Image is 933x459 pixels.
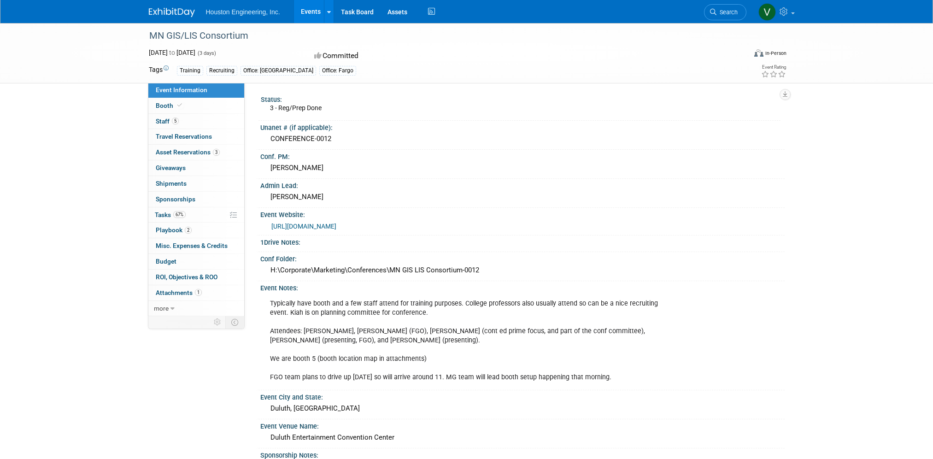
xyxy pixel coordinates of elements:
[260,208,785,219] div: Event Website:
[197,50,216,56] span: (3 days)
[146,28,733,44] div: MN GIS/LIS Consortium
[149,65,169,76] td: Tags
[267,190,778,204] div: [PERSON_NAME]
[260,252,785,264] div: Conf Folder:
[148,301,244,316] a: more
[267,263,778,277] div: H:\Corporate\Marketing\Conferences\MN GIS LIS Consortium-0012
[260,419,785,431] div: Event Venue Name:
[148,254,244,269] a: Budget
[206,66,237,76] div: Recruiting
[692,48,787,62] div: Event Format
[260,281,785,293] div: Event Notes:
[761,65,786,70] div: Event Rating
[260,150,785,161] div: Conf. PM:
[148,129,244,144] a: Travel Reservations
[156,195,195,203] span: Sponsorships
[148,270,244,285] a: ROI, Objectives & ROO
[264,294,682,387] div: Typically have booth and a few staff attend for training purposes. College professors also usuall...
[267,161,778,175] div: [PERSON_NAME]
[156,164,186,171] span: Giveaways
[156,258,176,265] span: Budget
[311,48,515,64] div: Committed
[261,93,780,104] div: Status:
[154,305,169,312] span: more
[155,211,186,218] span: Tasks
[210,316,226,328] td: Personalize Event Tab Strip
[148,160,244,176] a: Giveaways
[148,98,244,113] a: Booth
[156,148,220,156] span: Asset Reservations
[177,66,203,76] div: Training
[319,66,356,76] div: Office: Fargo
[156,289,202,296] span: Attachments
[765,50,786,57] div: In-Person
[206,8,280,16] span: Houston Engineering, Inc.
[148,82,244,98] a: Event Information
[148,114,244,129] a: Staff5
[156,86,207,94] span: Event Information
[148,176,244,191] a: Shipments
[260,179,785,190] div: Admin Lead:
[156,226,192,234] span: Playbook
[156,273,217,281] span: ROI, Objectives & ROO
[148,285,244,300] a: Attachments1
[716,9,738,16] span: Search
[213,149,220,156] span: 3
[754,49,763,57] img: Format-Inperson.png
[173,211,186,218] span: 67%
[177,103,182,108] i: Booth reservation complete
[267,401,778,416] div: Duluth, [GEOGRAPHIC_DATA]
[148,223,244,238] a: Playbook2
[148,145,244,160] a: Asset Reservations3
[270,104,322,112] span: 3 - Reg/Prep Done
[271,223,336,230] a: [URL][DOMAIN_NAME]
[241,66,316,76] div: Office: [GEOGRAPHIC_DATA]
[156,133,212,140] span: Travel Reservations
[148,238,244,253] a: Misc. Expenses & Credits
[267,430,778,445] div: Duluth Entertainment Convention Center
[260,121,785,132] div: Unanet # (if applicable):
[260,390,785,402] div: Event City and State:
[148,192,244,207] a: Sponsorships
[195,289,202,296] span: 1
[149,8,195,17] img: ExhibitDay
[758,3,776,21] img: Vanessa Hove
[156,118,179,125] span: Staff
[185,227,192,234] span: 2
[267,132,778,146] div: CONFERENCE-0012
[260,235,785,247] div: 1Drive Notes:
[168,49,176,56] span: to
[172,118,179,124] span: 5
[156,180,187,187] span: Shipments
[704,4,746,20] a: Search
[156,242,228,249] span: Misc. Expenses & Credits
[156,102,184,109] span: Booth
[148,207,244,223] a: Tasks67%
[149,49,195,56] span: [DATE] [DATE]
[225,316,244,328] td: Toggle Event Tabs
